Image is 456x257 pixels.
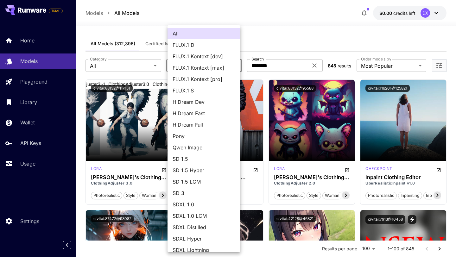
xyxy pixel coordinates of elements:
span: SDXL Lightning [173,246,235,254]
span: All [173,30,235,37]
span: SDXL 1.0 [173,201,235,208]
span: HiDream Full [173,121,235,128]
span: SD 1.5 Hyper [173,166,235,174]
span: SDXL Hyper [173,235,235,242]
span: SDXL 1.0 LCM [173,212,235,220]
span: FLUX.1 D [173,41,235,49]
span: FLUX.1 Kontext [dev] [173,53,235,60]
span: SD 1.5 [173,155,235,163]
span: SD 1.5 LCM [173,178,235,185]
span: HiDream Dev [173,98,235,106]
span: HiDream Fast [173,110,235,117]
span: Qwen Image [173,144,235,151]
span: FLUX.1 Kontext [max] [173,64,235,72]
span: FLUX.1 S [173,87,235,94]
span: SDXL Distilled [173,223,235,231]
span: SD 3 [173,189,235,197]
span: FLUX.1 Kontext [pro] [173,75,235,83]
span: Pony [173,132,235,140]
